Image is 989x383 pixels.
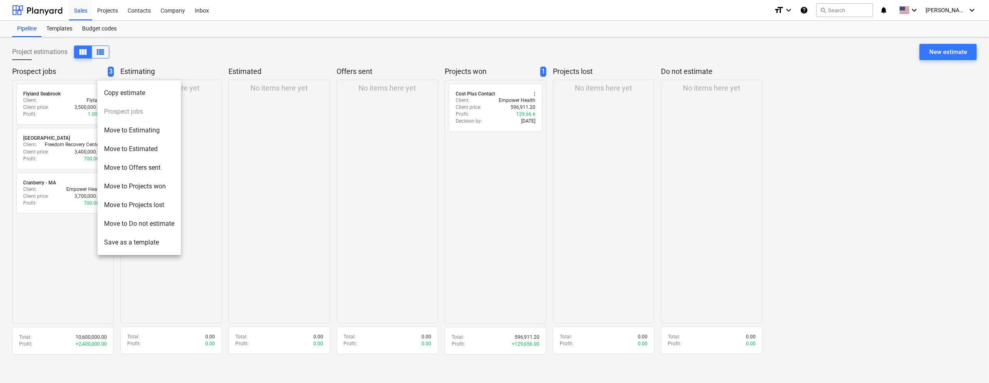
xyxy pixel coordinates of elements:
li: Move to Projects won [98,177,181,196]
li: Save as a template [98,233,181,252]
li: Move to Projects lost [98,196,181,214]
li: Move to Estimated [98,140,181,158]
li: Move to Estimating [98,121,181,140]
li: Move to Do not estimate [98,214,181,233]
li: Move to Offers sent [98,158,181,177]
iframe: Chat Widget [948,344,989,383]
li: Copy estimate [98,84,181,102]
